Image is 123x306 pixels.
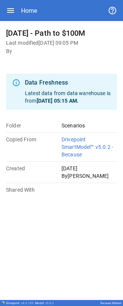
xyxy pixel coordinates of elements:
[61,122,117,129] p: Scenarios
[6,47,117,56] h6: By
[45,301,54,305] span: v 5.0.2
[6,27,117,39] h6: [DATE] - Path to $100M
[37,98,78,104] b: [DATE] 05:15 AM .
[6,165,61,172] p: Created
[2,301,5,304] img: Drivepoint
[6,122,61,129] p: Folder
[21,7,37,14] div: Home
[35,301,54,305] div: Model
[6,39,117,47] h6: Last modified [DATE] 09:05 PM
[21,301,34,305] span: v 6.0.109
[61,172,117,180] p: By [PERSON_NAME]
[25,89,111,105] p: Latest data from data warehouse is from
[25,78,111,87] div: Data Freshness
[61,165,117,172] p: [DATE]
[6,301,34,305] div: Drivepoint
[6,186,61,194] p: Shared With
[100,301,121,305] div: Because Market
[6,136,61,143] p: Copied From
[61,136,117,158] p: Drivepoint SmartModel™ v5.0.2 - Because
